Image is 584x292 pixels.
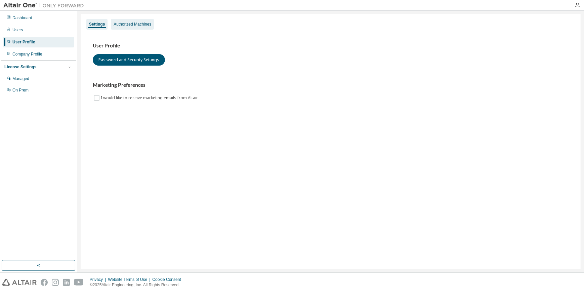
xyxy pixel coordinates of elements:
[4,64,36,70] div: License Settings
[12,51,42,57] div: Company Profile
[12,39,35,45] div: User Profile
[114,22,151,27] div: Authorized Machines
[12,76,29,81] div: Managed
[41,279,48,286] img: facebook.svg
[52,279,59,286] img: instagram.svg
[93,42,569,49] h3: User Profile
[90,277,108,282] div: Privacy
[63,279,70,286] img: linkedin.svg
[74,279,84,286] img: youtube.svg
[93,82,569,88] h3: Marketing Preferences
[12,15,32,21] div: Dashboard
[108,277,152,282] div: Website Terms of Use
[12,87,29,93] div: On Prem
[101,94,199,102] label: I would like to receive marketing emails from Altair
[89,22,105,27] div: Settings
[93,54,165,66] button: Password and Security Settings
[2,279,37,286] img: altair_logo.svg
[90,282,185,288] p: © 2025 Altair Engineering, Inc. All Rights Reserved.
[12,27,23,33] div: Users
[152,277,185,282] div: Cookie Consent
[3,2,87,9] img: Altair One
